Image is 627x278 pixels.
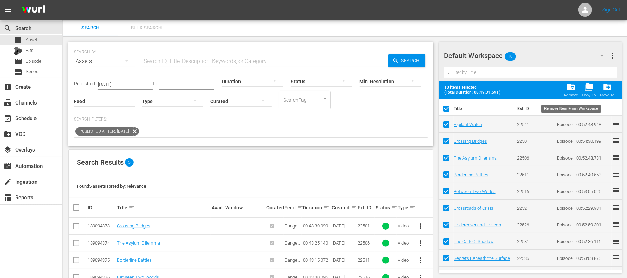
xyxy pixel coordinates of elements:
[399,54,425,67] span: Search
[454,206,493,211] a: Crossroads of Crisis
[358,223,370,229] span: 22501
[388,54,425,67] button: Search
[514,233,554,250] td: 22531
[554,149,573,166] td: Episode
[74,52,135,71] div: Assets
[513,99,553,118] th: Ext. ID
[573,216,612,233] td: 00:52:59.301
[514,166,554,183] td: 22511
[332,203,355,212] div: Created
[612,170,620,178] span: reorder
[3,178,12,186] span: Ingestion
[88,257,115,263] div: 189094375
[603,82,612,92] span: drive_file_move
[612,120,620,128] span: reorder
[514,149,554,166] td: 22506
[391,204,397,211] span: sort
[77,158,124,167] span: Search Results
[297,204,303,211] span: sort
[117,257,152,263] a: Borderline Battles
[609,52,617,60] span: more_vert
[332,257,355,263] div: [DATE]
[409,204,416,211] span: sort
[117,240,160,246] a: The Asylum Dilemma
[398,203,410,212] div: Type
[332,223,355,229] div: [DATE]
[445,85,504,90] span: 10 items selected
[358,205,374,210] div: Ext. ID
[416,256,425,264] span: more_vert
[88,240,115,246] div: 189094374
[580,80,598,100] span: Copy Item To Workspace
[303,203,330,212] div: Duration
[26,58,41,65] span: Episode
[416,239,425,247] span: more_vert
[358,240,370,246] span: 22506
[573,250,612,267] td: 00:53:03.876
[322,95,328,102] button: Open
[123,24,170,32] span: Bulk Search
[444,46,610,65] div: Default Workspace
[4,6,13,14] span: menu
[612,203,620,212] span: reorder
[454,239,494,244] a: The Cartel's Shadow
[26,68,38,75] span: Series
[117,203,210,212] div: Title
[117,223,150,229] a: Crossing Bridges
[553,99,572,118] th: Type
[612,187,620,195] span: reorder
[514,116,554,133] td: 22541
[445,90,504,95] span: (Total Duration: 08:49:31.591)
[412,218,429,234] button: more_vert
[3,83,12,91] span: Create
[554,183,573,200] td: Episode
[285,203,301,212] div: Feed
[514,250,554,267] td: 22536
[398,240,410,246] div: Video
[125,158,134,167] span: 5
[88,223,115,229] div: 189094373
[153,81,157,86] span: to
[505,49,516,64] span: 10
[602,7,620,13] a: Sign Out
[566,82,576,92] span: folder_delete
[3,193,12,202] span: Reports
[454,256,510,261] a: Secrets Beneath the Surface
[612,153,620,162] span: reorder
[74,116,428,122] p: Search Filters:
[454,139,487,144] a: Crossing Bridges
[88,205,115,210] div: ID
[454,99,514,118] th: Title
[572,99,614,118] th: Duration
[573,149,612,166] td: 00:52:48.731
[600,93,614,98] div: Move To
[74,81,96,86] span: Published:
[3,146,12,154] span: Overlays
[17,2,50,18] img: ans4CAIJ8jUAAAAAAAAAAAAAAAAAAAAAAAAgQb4GAAAAAAAAAAAAAAAAAAAAAAAAJMjXAAAAAAAAAAAAAAAAAAAAAAAAgAT5G...
[554,133,573,149] td: Episode
[573,133,612,149] td: 00:54:30.199
[454,222,501,227] a: Undercover and Unseen
[266,205,282,210] div: Curated
[554,250,573,267] td: Episode
[612,237,620,245] span: reorder
[398,223,410,229] div: Video
[454,172,488,177] a: Borderline Battles
[564,93,578,98] div: Remove
[573,116,612,133] td: 00:52:48.948
[612,254,620,262] span: reorder
[26,37,37,44] span: Asset
[14,68,22,76] span: Series
[573,233,612,250] td: 00:52:36.116
[612,137,620,145] span: reorder
[554,116,573,133] td: Episode
[212,205,264,210] div: Avail. Window
[26,47,33,54] span: Bits
[376,203,395,212] div: Status
[412,252,429,269] button: more_vert
[67,24,114,32] span: Search
[323,204,329,211] span: sort
[303,257,330,263] div: 00:43:15.072
[3,24,12,32] span: Search
[582,93,596,98] div: Copy To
